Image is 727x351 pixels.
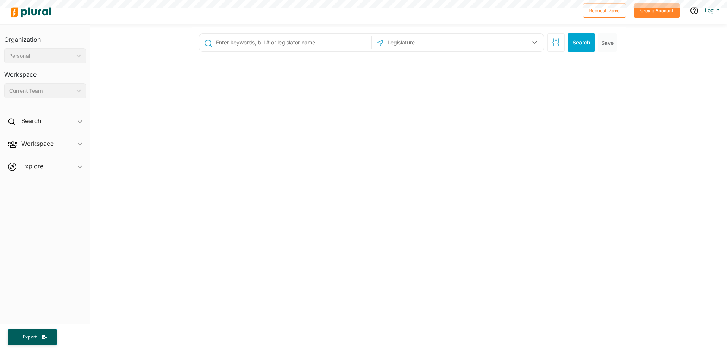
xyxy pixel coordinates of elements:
[598,33,617,52] button: Save
[552,38,560,45] span: Search Filters
[4,28,86,45] h3: Organization
[583,3,626,18] button: Request Demo
[4,63,86,80] h3: Workspace
[8,329,57,345] button: Export
[568,33,595,52] button: Search
[634,3,680,18] button: Create Account
[583,6,626,14] a: Request Demo
[387,35,468,50] input: Legislature
[9,52,73,60] div: Personal
[9,87,73,95] div: Current Team
[634,6,680,14] a: Create Account
[215,35,369,50] input: Enter keywords, bill # or legislator name
[21,117,41,125] h2: Search
[705,7,719,14] a: Log In
[17,334,42,340] span: Export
